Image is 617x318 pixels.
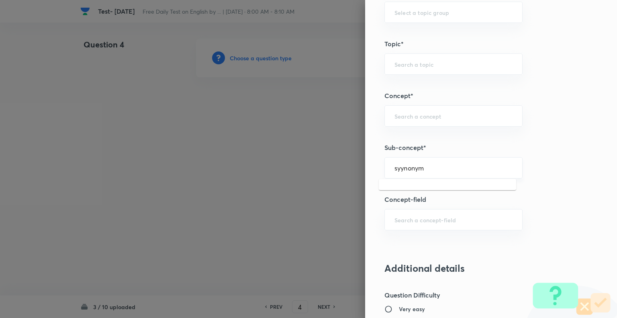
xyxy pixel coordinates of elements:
h5: Question Difficulty [384,290,571,300]
button: Open [518,115,519,117]
input: Search a sub-concept [394,164,513,172]
h5: Topic* [384,39,571,49]
button: Open [518,219,519,221]
input: Search a topic [394,60,513,68]
button: Open [518,64,519,65]
h5: Concept* [384,91,571,101]
h5: Concept-field [384,195,571,204]
button: Open [518,12,519,13]
input: Select a topic group [394,8,513,16]
h3: Additional details [384,263,571,274]
button: Close [518,167,519,169]
h6: Very easy [399,305,425,313]
input: Search a concept [394,112,513,120]
h5: Sub-concept* [384,143,571,152]
input: Search a concept-field [394,216,513,224]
